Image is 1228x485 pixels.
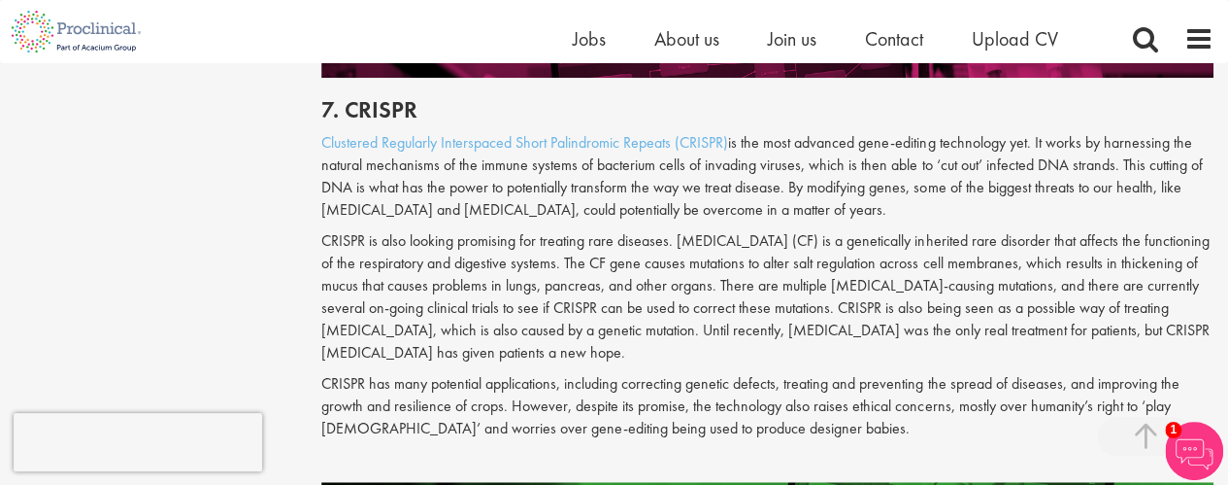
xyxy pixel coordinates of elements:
[768,26,816,52] a: Join us
[321,132,728,153] a: Clustered Regularly Interspaced Short Palindromic Repeats (CRISPR)
[321,230,1213,364] p: CRISPR is also looking promising for treating rare diseases. [MEDICAL_DATA] (CF) is a genetically...
[321,132,1213,221] p: is the most advanced gene-editing technology yet. It works by harnessing the natural mechanisms o...
[14,413,262,471] iframe: reCAPTCHA
[321,97,1213,122] h2: 7. CRISPR
[321,373,1213,440] p: CRISPR has many potential applications, including correcting genetic defects, treating and preven...
[1165,422,1223,480] img: Chatbot
[865,26,923,52] a: Contact
[972,26,1058,52] a: Upload CV
[1165,422,1181,438] span: 1
[573,26,606,52] a: Jobs
[654,26,719,52] a: About us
